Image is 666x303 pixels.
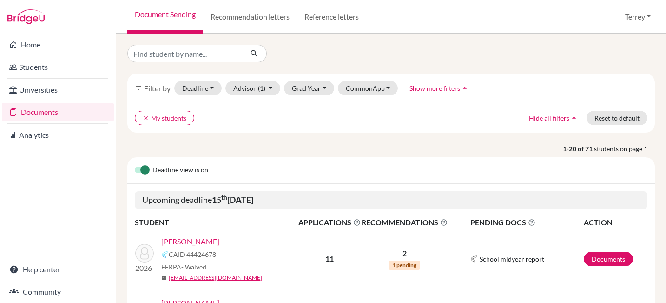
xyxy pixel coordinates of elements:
[389,261,420,270] span: 1 pending
[2,126,114,144] a: Analytics
[258,84,265,92] span: (1)
[2,103,114,121] a: Documents
[7,9,45,24] img: Bridge-U
[298,217,361,228] span: APPLICATIONS
[460,83,469,93] i: arrow_drop_up
[587,111,647,125] button: Reset to default
[161,251,169,258] img: Common App logo
[2,81,114,99] a: Universities
[127,45,243,62] input: Find student by name...
[529,114,569,122] span: Hide all filters
[284,81,334,95] button: Grad Year
[144,84,171,93] span: Filter by
[584,252,633,266] a: Documents
[174,81,222,95] button: Deadline
[161,262,206,272] span: FERPA
[338,81,398,95] button: CommonApp
[563,144,594,154] strong: 1-20 of 71
[143,115,149,121] i: clear
[225,81,281,95] button: Advisor(1)
[2,283,114,301] a: Community
[470,217,583,228] span: PENDING DOCS
[2,58,114,76] a: Students
[169,249,216,259] span: CAID 44424678
[594,144,655,154] span: students on page 1
[362,248,448,259] p: 2
[2,35,114,54] a: Home
[325,254,334,263] b: 11
[161,276,167,281] span: mail
[480,254,544,264] span: School midyear report
[621,8,655,26] button: Terrey
[409,84,460,92] span: Show more filters
[521,111,587,125] button: Hide all filtersarrow_drop_up
[161,236,219,247] a: [PERSON_NAME]
[135,244,154,263] img: Chua, Nick Sen
[135,216,298,229] th: STUDENT
[569,113,579,122] i: arrow_drop_up
[2,260,114,279] a: Help center
[212,195,253,205] b: 15 [DATE]
[152,165,208,176] span: Deadline view is on
[362,217,448,228] span: RECOMMENDATIONS
[181,263,206,271] span: - Waived
[169,274,262,282] a: [EMAIL_ADDRESS][DOMAIN_NAME]
[583,216,647,229] th: ACTION
[221,194,227,201] sup: th
[470,255,478,263] img: Common App logo
[135,191,647,209] h5: Upcoming deadline
[402,81,477,95] button: Show more filtersarrow_drop_up
[135,84,142,92] i: filter_list
[135,111,194,125] button: clearMy students
[135,263,154,274] p: 2026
